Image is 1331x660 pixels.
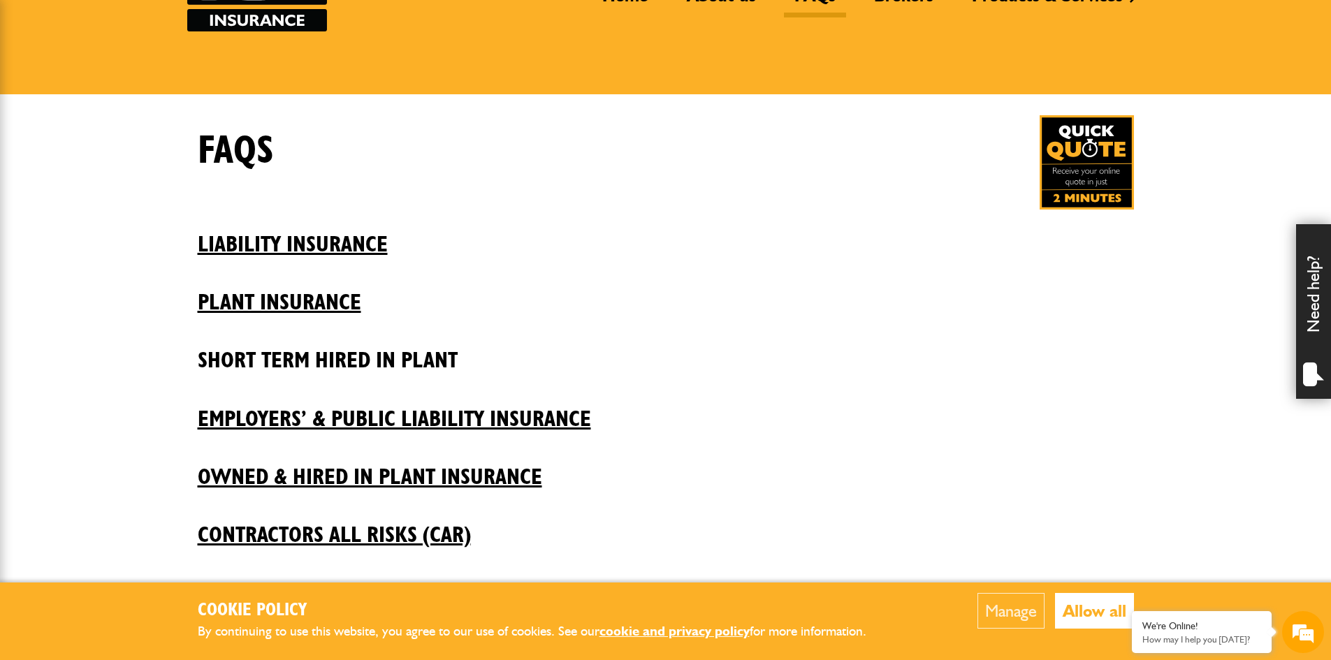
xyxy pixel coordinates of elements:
[1055,593,1134,629] button: Allow all
[1040,115,1134,210] a: Get your insurance quote in just 2-minutes
[1296,224,1331,399] div: Need help?
[198,326,1134,374] a: Short Term Hired In Plant
[1142,620,1261,632] div: We're Online!
[198,385,1134,432] a: Employers’ & Public Liability Insurance
[198,210,1134,258] a: Liability insurance
[198,128,274,175] h1: FAQs
[977,593,1045,629] button: Manage
[1142,634,1261,645] p: How may I help you today?
[198,443,1134,490] a: Owned & Hired In Plant Insurance
[198,501,1134,548] a: Contractors All Risks (CAR)
[198,268,1134,316] a: Plant insurance
[198,621,889,643] p: By continuing to use this website, you agree to our use of cookies. See our for more information.
[198,600,889,622] h2: Cookie Policy
[599,623,750,639] a: cookie and privacy policy
[198,559,1134,607] a: Motor Fleet and Commercial Vehicle Insurance
[1040,115,1134,210] img: Quick Quote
